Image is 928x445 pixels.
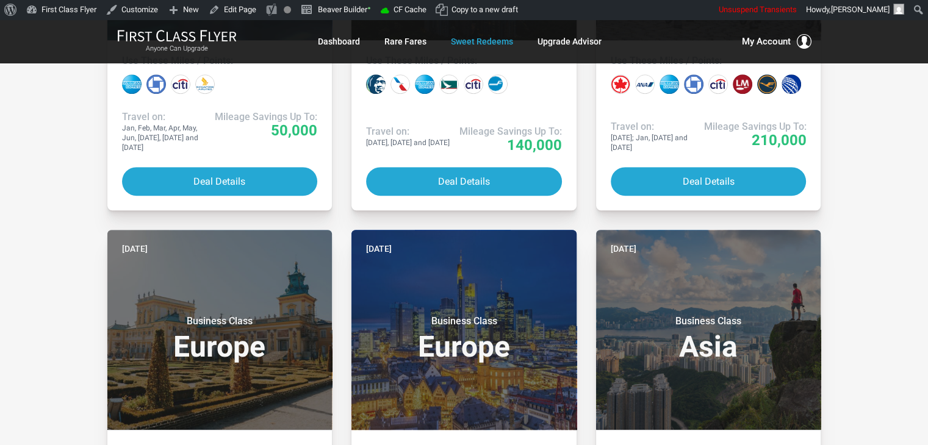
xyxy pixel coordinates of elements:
[719,5,797,14] span: Unsuspend Transients
[660,74,679,94] div: Amex points
[195,74,215,94] div: Singapore Airlines miles
[742,34,791,49] span: My Account
[611,74,630,94] div: Air Canada miles
[415,74,434,94] div: Amex points
[171,74,190,94] div: Citi points
[122,315,318,361] h3: Europe
[611,242,636,255] time: [DATE]
[611,315,807,361] h3: Asia
[122,167,318,196] button: Deal Details
[367,2,371,15] span: •
[318,30,360,52] a: Dashboard
[742,34,811,49] button: My Account
[439,74,459,94] div: Cathay Pacific miles
[451,30,513,52] a: Sweet Redeems
[782,74,801,94] div: United miles
[122,242,148,255] time: [DATE]
[143,315,296,327] small: Business Class
[366,167,562,196] button: Deal Details
[117,44,237,53] small: Anyone Can Upgrade
[384,30,426,52] a: Rare Fares
[146,74,166,94] div: Chase points
[831,5,890,14] span: [PERSON_NAME]
[366,242,392,255] time: [DATE]
[757,74,777,94] div: Lufthansa miles
[366,74,386,94] div: Alaska miles
[708,74,728,94] div: Citi points
[733,74,752,94] div: LifeMiles
[632,315,785,327] small: Business Class
[117,29,237,42] img: First Class Flyer
[366,315,562,361] h3: Europe
[684,74,703,94] div: Chase points
[390,74,410,94] div: American miles
[117,29,237,54] a: First Class FlyerAnyone Can Upgrade
[387,315,540,327] small: Business Class
[611,167,807,196] button: Deal Details
[464,74,483,94] div: Citi points
[635,74,655,94] div: All Nippon miles
[488,74,508,94] div: Finnair Plus
[538,30,602,52] a: Upgrade Advisor
[122,74,142,94] div: Amex points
